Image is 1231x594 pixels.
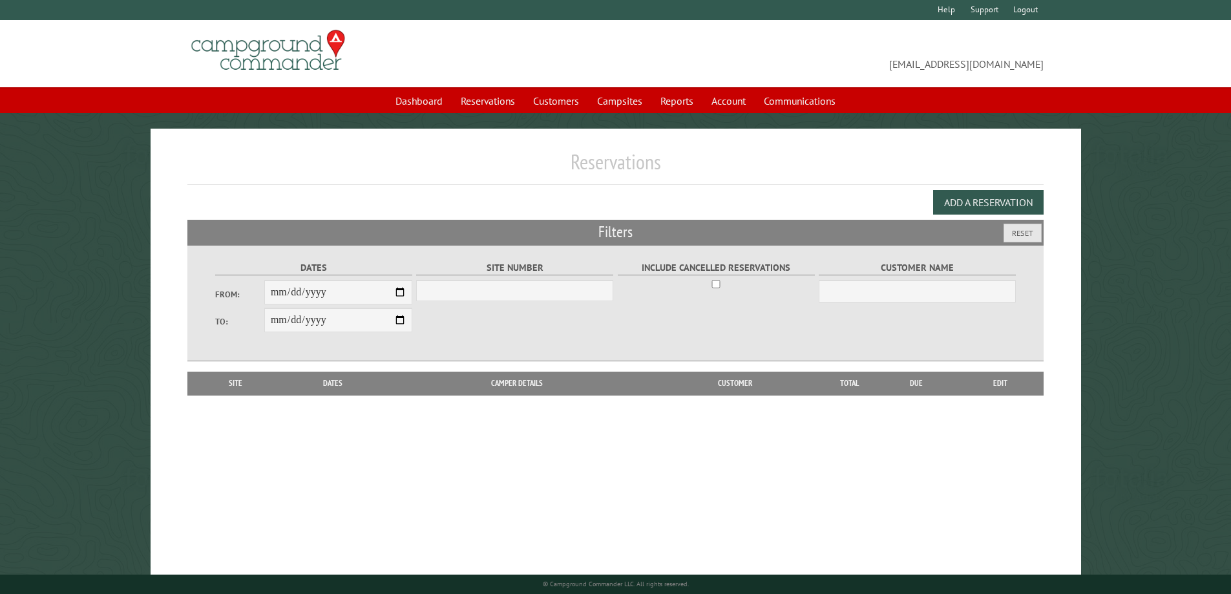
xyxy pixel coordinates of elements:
[543,580,689,588] small: © Campground Commander LLC. All rights reserved.
[187,149,1044,185] h1: Reservations
[187,25,349,76] img: Campground Commander
[215,260,412,275] label: Dates
[589,89,650,113] a: Campsites
[1004,224,1042,242] button: Reset
[957,372,1044,395] th: Edit
[704,89,753,113] a: Account
[756,89,843,113] a: Communications
[388,372,646,395] th: Camper Details
[876,372,957,395] th: Due
[618,260,815,275] label: Include Cancelled Reservations
[824,372,876,395] th: Total
[215,315,264,328] label: To:
[819,260,1016,275] label: Customer Name
[187,220,1044,244] h2: Filters
[646,372,824,395] th: Customer
[933,190,1044,215] button: Add a Reservation
[616,36,1044,72] span: [EMAIL_ADDRESS][DOMAIN_NAME]
[194,372,278,395] th: Site
[525,89,587,113] a: Customers
[215,288,264,301] label: From:
[416,260,613,275] label: Site Number
[278,372,388,395] th: Dates
[388,89,450,113] a: Dashboard
[653,89,701,113] a: Reports
[453,89,523,113] a: Reservations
